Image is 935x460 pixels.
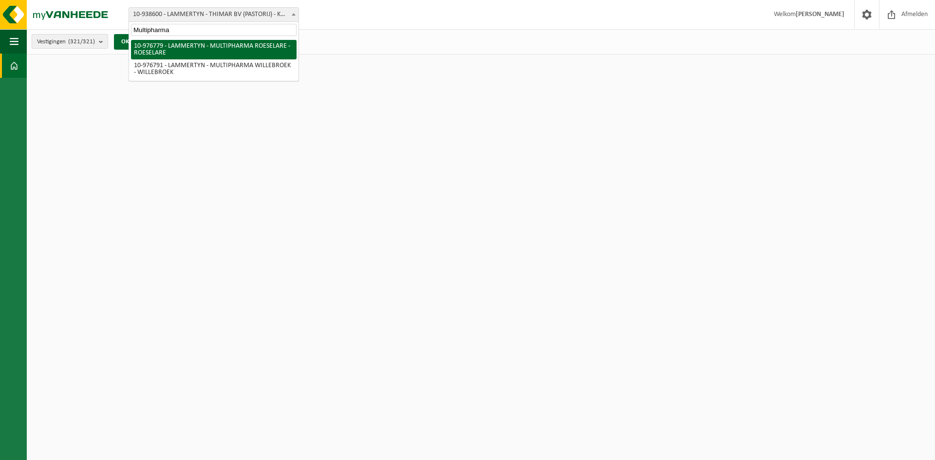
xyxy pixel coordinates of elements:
[796,11,844,18] strong: [PERSON_NAME]
[131,59,297,79] li: 10-976791 - LAMMERTYN - MULTIPHARMA WILLEBROEK - WILLEBROEK
[129,8,299,21] span: 10-938600 - LAMMERTYN - THIMAR BV (PASTORIJ) - KALKEN
[68,38,95,45] count: (321/321)
[32,34,108,49] button: Vestigingen(321/321)
[114,34,136,50] button: OK
[37,35,95,49] span: Vestigingen
[129,7,299,22] span: 10-938600 - LAMMERTYN - THIMAR BV (PASTORIJ) - KALKEN
[131,40,297,59] li: 10-976779 - LAMMERTYN - MULTIPHARMA ROESELARE - ROESELARE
